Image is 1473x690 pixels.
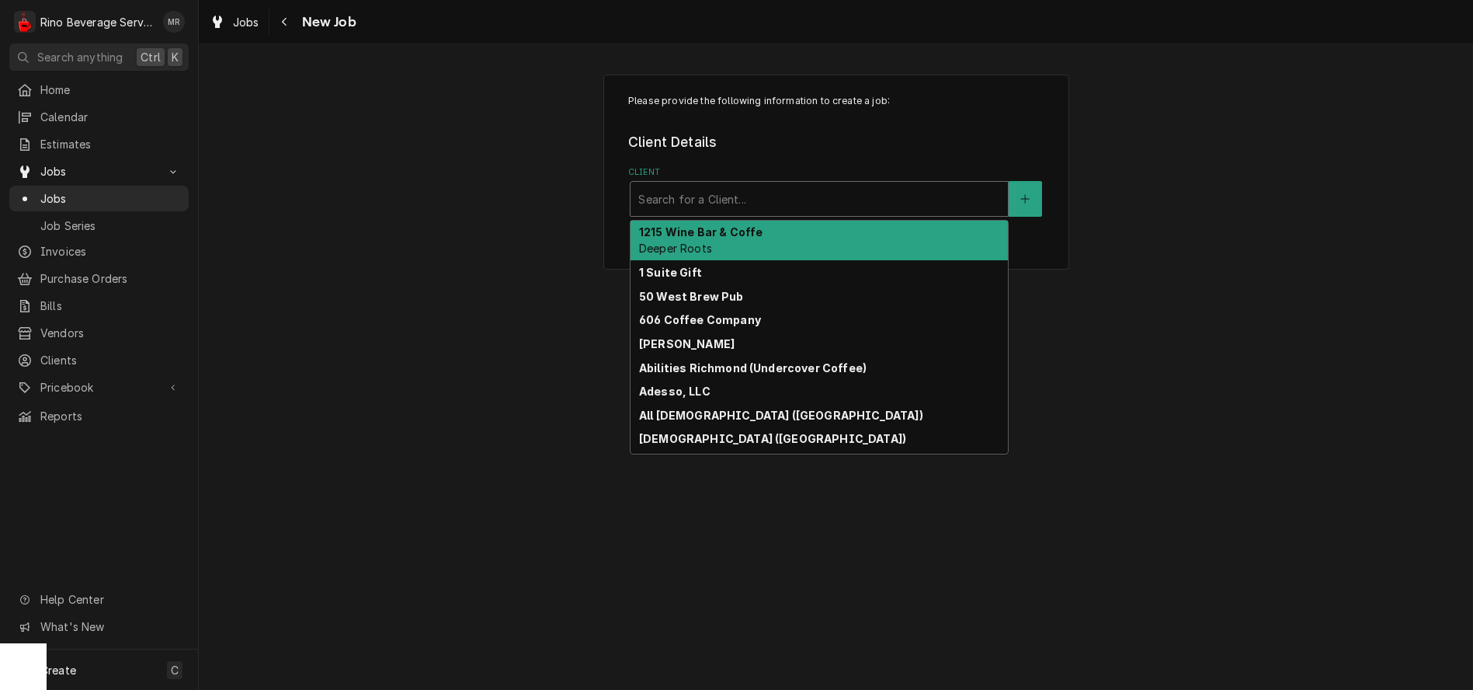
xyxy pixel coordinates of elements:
strong: [DEMOGRAPHIC_DATA] ([GEOGRAPHIC_DATA]) [639,432,906,445]
a: Estimates [9,131,189,157]
a: Invoices [9,239,189,264]
a: Bills [9,293,189,319]
a: Calendar [9,104,189,130]
a: Go to Pricebook [9,375,189,400]
a: Home [9,77,189,103]
span: Search anything [37,49,123,65]
label: Client [628,166,1044,179]
span: Jobs [40,190,181,207]
span: Purchase Orders [40,270,181,287]
span: Deeper Roots [639,242,712,255]
strong: 50 West Brew Pub [639,290,744,303]
span: Ctrl [141,49,161,65]
button: Search anythingCtrlK [9,44,189,71]
div: Client [628,166,1044,217]
div: MR [163,11,185,33]
strong: 606 Coffee Company [639,313,761,326]
div: Job Create/Update [603,75,1069,270]
strong: 1215 Wine Bar & Coffe [639,225,763,239]
span: Estimates [40,136,181,152]
strong: Adesso, LLC [639,385,710,398]
strong: 1 Suite Gift [639,266,702,279]
span: Pricebook [40,379,158,396]
span: Job Series [40,218,181,234]
span: Create [40,664,76,677]
span: Help Center [40,591,179,608]
div: R [14,11,36,33]
span: New Job [297,12,356,33]
button: Create New Client [1009,181,1041,217]
span: Jobs [233,14,259,30]
div: Rino Beverage Service's Avatar [14,11,36,33]
span: Vendors [40,325,181,341]
span: What's New [40,619,179,635]
div: Melissa Rinehart's Avatar [163,11,185,33]
span: Bills [40,298,181,314]
a: Vendors [9,320,189,346]
span: Reports [40,408,181,424]
span: Calendar [40,109,181,125]
svg: Create New Client [1020,193,1030,204]
span: Invoices [40,243,181,260]
a: Reports [9,403,189,429]
p: Please provide the following information to create a job: [628,94,1044,108]
span: Jobs [40,163,158,179]
legend: Client Details [628,132,1044,152]
a: Jobs [9,186,189,211]
strong: [PERSON_NAME] [639,337,735,350]
strong: All [DEMOGRAPHIC_DATA] ([GEOGRAPHIC_DATA]) [639,409,923,422]
span: Home [40,82,181,98]
div: Job Create/Update Form [628,94,1044,217]
a: Go to What's New [9,614,189,639]
button: Navigate back [273,9,297,34]
span: K [172,49,179,65]
a: Go to Help Center [9,587,189,612]
a: Clients [9,347,189,373]
span: Clients [40,352,181,368]
strong: Abilities Richmond (Undercover Coffee) [639,361,867,375]
div: Rino Beverage Service [40,14,155,30]
a: Job Series [9,213,189,239]
a: Jobs [203,9,266,35]
a: Purchase Orders [9,266,189,291]
span: C [171,662,179,678]
a: Go to Jobs [9,159,189,184]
